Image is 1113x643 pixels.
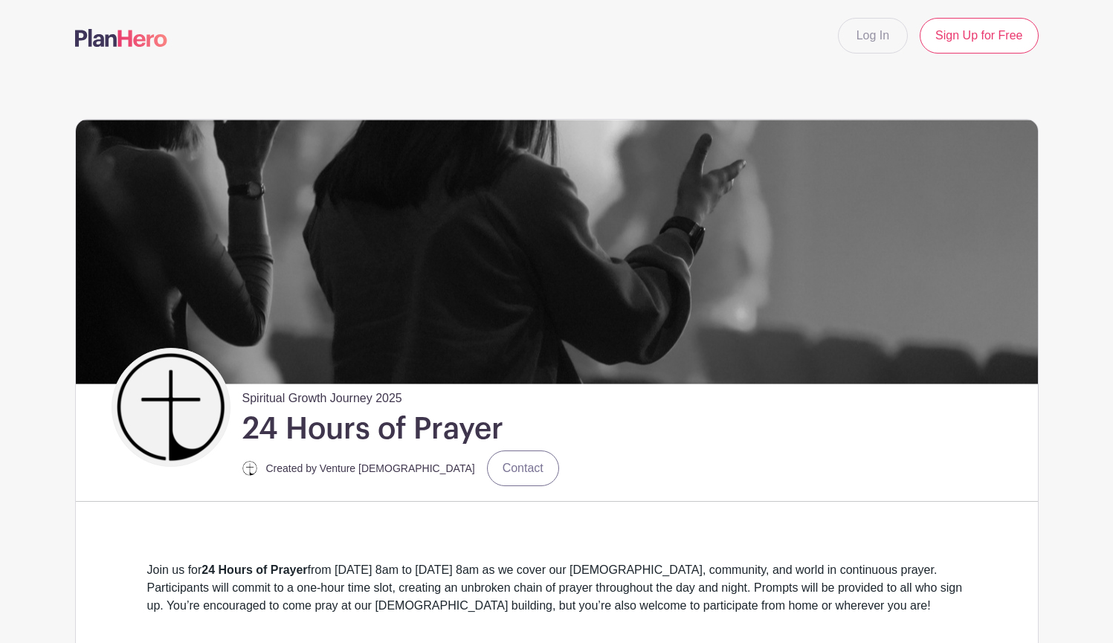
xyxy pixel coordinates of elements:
img: VCC_CrossOnly_Black.png [242,461,257,476]
strong: 24 Hours of Prayer [201,563,307,576]
a: Sign Up for Free [920,18,1038,54]
h1: 24 Hours of Prayer [242,410,503,447]
img: worshipnight-16.jpg [76,120,1038,384]
img: VCC_CrossOnly_Black.png [115,352,227,463]
small: Created by Venture [DEMOGRAPHIC_DATA] [266,462,475,474]
a: Contact [487,450,559,486]
span: Spiritual Growth Journey 2025 [242,384,402,407]
div: Join us for from [DATE] 8am to [DATE] 8am as we cover our [DEMOGRAPHIC_DATA], community, and worl... [147,561,967,615]
img: logo-507f7623f17ff9eddc593b1ce0a138ce2505c220e1c5a4e2b4648c50719b7d32.svg [75,29,167,47]
a: Log In [838,18,908,54]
